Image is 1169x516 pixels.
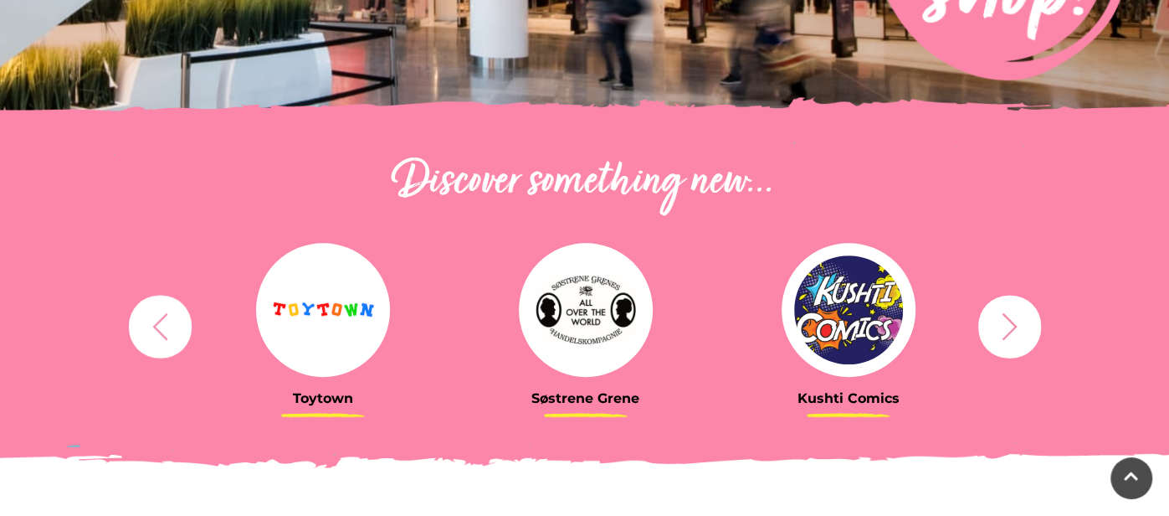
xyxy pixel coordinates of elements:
h3: Kushti Comics [730,390,967,406]
a: Kushti Comics [730,243,967,406]
h3: Søstrene Grene [467,390,705,406]
a: Søstrene Grene [467,243,705,406]
h2: Discover something new... [120,156,1049,209]
h3: Toytown [204,390,442,406]
a: Toytown [204,243,442,406]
